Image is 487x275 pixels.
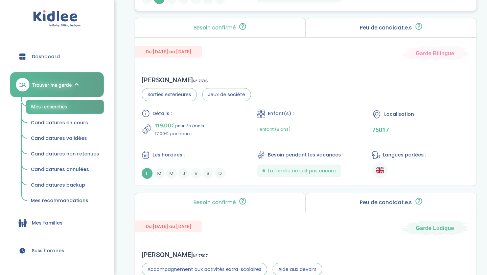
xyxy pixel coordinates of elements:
span: Localisation : [384,111,416,118]
span: Garde Bilingue [416,49,454,57]
span: Mes recherches [31,104,67,109]
p: 75017 [372,126,470,133]
span: M [166,168,177,179]
span: Sorties extérieures [142,88,197,101]
p: Besoin confirmé [193,25,236,30]
a: Mes recherches [26,100,104,114]
span: Du [DATE] au [DATE] [135,220,202,232]
span: Garde Ludique [416,224,454,232]
div: [PERSON_NAME] [142,251,322,259]
span: Candidatures en cours [31,119,88,126]
span: Dashboard [32,53,60,60]
p: pour 7h /mois [155,121,204,130]
a: Mes recommandations [26,194,104,207]
span: Candidatures non retenues [31,150,99,157]
span: Candidatures backup [31,182,85,188]
span: S [203,168,213,179]
span: Langues parlées : [383,151,426,158]
span: 119.00€ [155,121,175,130]
p: Peu de candidat.e.s [360,200,412,205]
a: Candidatures en cours [26,117,104,129]
span: Du [DATE] au [DATE] [135,46,202,58]
span: La famille ne sait pas encore [268,167,336,174]
span: Candidatures validées [31,135,87,142]
a: Candidatures backup [26,179,104,192]
span: Mes familles [32,219,63,227]
div: [PERSON_NAME] [142,76,251,84]
a: Candidatures non retenues [26,148,104,161]
a: Trouver ma garde [10,72,104,97]
span: Besoin pendant les vacances : [268,151,343,158]
span: Mes recommandations [31,197,88,204]
span: N° 7507 [193,252,208,259]
img: logo.svg [33,10,81,27]
span: N° 7636 [193,78,208,85]
span: Enfant(s) : [268,110,294,117]
span: Les horaires : [153,151,185,158]
span: V [190,168,201,179]
span: Détails : [153,110,172,117]
a: Dashboard [10,44,104,69]
p: Peu de candidat.e.s [360,25,412,30]
a: Candidatures annulées [26,163,104,176]
span: 1 enfant (8 ans) [257,126,291,132]
a: Suivi horaires [10,238,104,263]
span: Candidatures annulées [31,166,89,173]
a: Mes familles [10,211,104,235]
p: Besoin confirmé [193,200,236,205]
span: Jeux de société [202,88,251,101]
p: 17.00€ par heure [155,130,204,137]
span: M [154,168,165,179]
span: D [215,168,226,179]
a: Candidatures validées [26,132,104,145]
span: J [178,168,189,179]
span: Suivi horaires [32,247,64,254]
span: L [142,168,153,179]
img: Anglais [376,166,384,174]
span: Trouver ma garde [32,81,72,88]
